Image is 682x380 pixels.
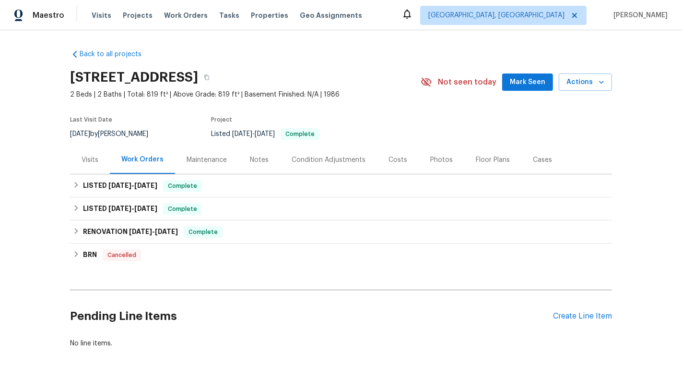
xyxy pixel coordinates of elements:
h6: LISTED [83,203,157,215]
span: 2 Beds | 2 Baths | Total: 819 ft² | Above Grade: 819 ft² | Basement Finished: N/A | 1986 [70,90,421,99]
span: [PERSON_NAME] [610,11,668,20]
span: Actions [566,76,604,88]
div: LISTED [DATE]-[DATE]Complete [70,174,612,197]
a: Back to all projects [70,49,162,59]
span: Properties [251,11,288,20]
span: [DATE] [134,205,157,212]
span: Last Visit Date [70,117,112,123]
div: by [PERSON_NAME] [70,128,160,140]
button: Copy Address [198,69,215,86]
span: [DATE] [108,205,131,212]
span: - [108,205,157,212]
span: [DATE] [134,182,157,189]
h2: [STREET_ADDRESS] [70,73,198,82]
h6: LISTED [83,180,157,192]
span: Complete [282,131,318,137]
button: Actions [559,74,612,91]
span: Complete [185,227,222,237]
div: Floor Plans [476,155,510,165]
span: Work Orders [164,11,208,20]
span: [DATE] [232,131,252,137]
div: Maintenance [187,155,227,165]
span: Complete [164,181,201,191]
h6: RENOVATION [83,226,178,238]
span: [DATE] [108,182,131,189]
div: Photos [430,155,453,165]
span: - [108,182,157,189]
div: No line items. [70,339,612,348]
div: Cases [533,155,552,165]
span: Mark Seen [510,76,545,88]
div: Visits [82,155,98,165]
span: - [232,131,275,137]
span: Complete [164,204,201,214]
span: Visits [92,11,111,20]
span: Listed [211,131,319,137]
span: Tasks [219,12,239,19]
div: Create Line Item [553,312,612,321]
div: Condition Adjustments [292,155,365,165]
span: - [129,228,178,235]
div: Costs [388,155,407,165]
div: RENOVATION [DATE]-[DATE]Complete [70,221,612,244]
span: [GEOGRAPHIC_DATA], [GEOGRAPHIC_DATA] [428,11,564,20]
span: Maestro [33,11,64,20]
span: [DATE] [155,228,178,235]
span: Geo Assignments [300,11,362,20]
div: Work Orders [121,155,164,164]
div: LISTED [DATE]-[DATE]Complete [70,197,612,221]
h6: BRN [83,249,97,261]
span: [DATE] [129,228,152,235]
span: [DATE] [255,131,275,137]
span: Not seen today [438,77,496,87]
button: Mark Seen [502,74,553,91]
span: Project [211,117,232,123]
span: Projects [123,11,153,20]
div: BRN Cancelled [70,244,612,267]
span: [DATE] [70,131,90,137]
h2: Pending Line Items [70,294,553,339]
div: Notes [250,155,269,165]
span: Cancelled [104,250,140,260]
